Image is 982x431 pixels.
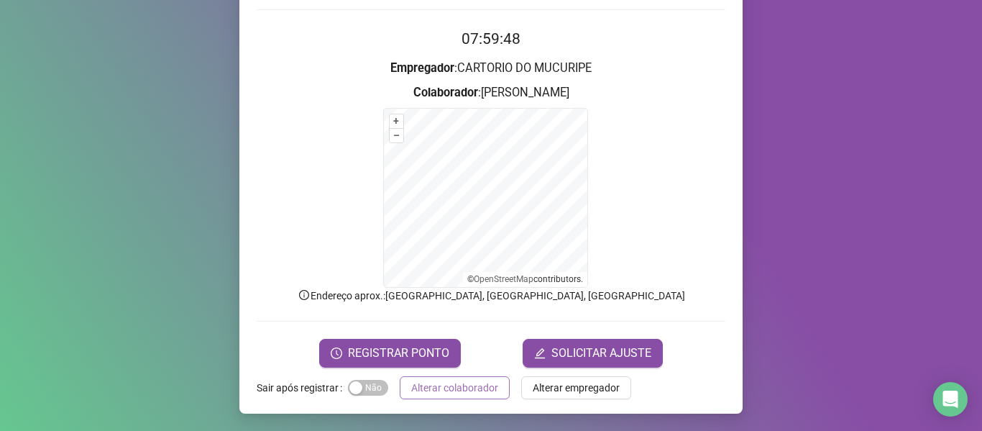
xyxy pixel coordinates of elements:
[390,61,454,75] strong: Empregador
[257,59,725,78] h3: : CARTORIO DO MUCURIPE
[390,129,403,142] button: –
[534,348,546,359] span: edit
[467,274,583,284] li: © contributors.
[521,376,631,399] button: Alterar empregador
[533,380,620,396] span: Alterar empregador
[523,339,663,368] button: editSOLICITAR AJUSTE
[298,289,311,301] span: info-circle
[348,345,449,362] span: REGISTRAR PONTO
[400,376,510,399] button: Alterar colaborador
[933,382,968,417] div: Open Intercom Messenger
[390,114,403,128] button: +
[257,376,348,399] label: Sair após registrar
[257,288,725,304] p: Endereço aprox. : [GEOGRAPHIC_DATA], [GEOGRAPHIC_DATA], [GEOGRAPHIC_DATA]
[257,83,725,102] h3: : [PERSON_NAME]
[331,348,342,359] span: clock-circle
[319,339,461,368] button: REGISTRAR PONTO
[551,345,651,362] span: SOLICITAR AJUSTE
[411,380,498,396] span: Alterar colaborador
[413,86,478,99] strong: Colaborador
[474,274,533,284] a: OpenStreetMap
[462,30,520,47] time: 07:59:48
